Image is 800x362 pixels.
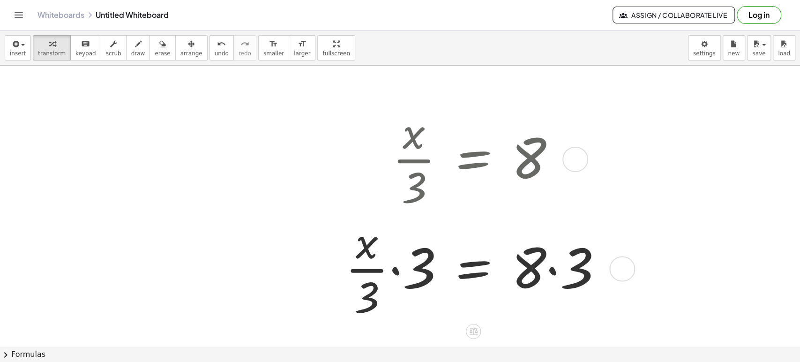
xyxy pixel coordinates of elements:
button: draw [126,35,150,60]
button: format_sizelarger [289,35,315,60]
button: arrange [175,35,208,60]
i: format_size [298,38,307,50]
span: load [778,50,790,57]
button: erase [150,35,175,60]
span: redo [239,50,251,57]
button: new [723,35,745,60]
button: Assign / Collaborate Live [613,7,735,23]
button: transform [33,35,71,60]
button: format_sizesmaller [258,35,289,60]
span: new [728,50,740,57]
span: Assign / Collaborate Live [621,11,727,19]
span: arrange [180,50,202,57]
span: insert [10,50,26,57]
button: keyboardkeypad [70,35,101,60]
div: Apply the same math to both sides of the equation [466,324,481,339]
button: Log in [737,6,781,24]
span: scrub [106,50,121,57]
span: erase [155,50,170,57]
button: insert [5,35,31,60]
button: undoundo [209,35,234,60]
button: settings [688,35,721,60]
span: larger [294,50,310,57]
span: smaller [263,50,284,57]
span: draw [131,50,145,57]
button: Toggle navigation [11,8,26,23]
i: format_size [269,38,278,50]
span: settings [693,50,716,57]
i: keyboard [81,38,90,50]
button: load [773,35,795,60]
button: fullscreen [317,35,355,60]
span: fullscreen [322,50,350,57]
span: save [752,50,765,57]
a: Whiteboards [37,10,84,20]
span: undo [215,50,229,57]
span: keypad [75,50,96,57]
i: undo [217,38,226,50]
span: transform [38,50,66,57]
button: scrub [101,35,127,60]
i: redo [240,38,249,50]
button: save [747,35,771,60]
button: redoredo [233,35,256,60]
